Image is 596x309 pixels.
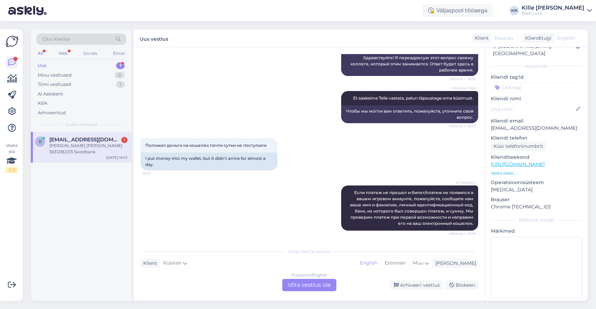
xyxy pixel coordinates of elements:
[491,186,582,193] p: [MEDICAL_DATA]
[38,91,63,98] div: AI Assistent
[413,260,423,266] span: Muu
[491,105,574,113] input: Lisa nimi
[491,154,582,161] p: Klienditeekond
[291,272,327,278] div: Russian to English
[495,35,513,42] span: Russian
[491,196,582,203] p: Brauser
[39,139,42,144] span: b
[491,203,582,210] p: Chrome [TECHNICAL_ID]
[449,76,476,81] span: Nähtud ✓ 18:20
[163,259,182,267] span: Russian
[491,74,582,81] p: Kliendi tag'id
[38,72,72,79] div: Minu vestlused
[49,143,127,155] div: [PERSON_NAME] [PERSON_NAME] 36312182213 Swedbank
[5,142,18,173] div: Vaata siia
[82,49,99,58] div: Socials
[449,231,476,236] span: Nähtud ✓ 19:43
[49,137,121,143] span: bolsho_i@rambler.ru
[390,281,443,290] div: Arhiveeri vestlus
[341,52,478,76] div: Здравствуйте! Я переадресую этот вопрос своему коллеге, который этим занимается. Ответ будет здес...
[38,62,47,69] div: Uus
[116,62,125,69] div: 1
[57,49,69,58] div: Web
[509,6,519,15] div: KN
[65,121,97,128] span: Uued vestlused
[282,279,336,291] div: Võta vestlus üle
[493,43,575,57] div: [GEOGRAPHIC_DATA], [GEOGRAPHIC_DATA]
[38,81,71,88] div: Tiimi vestlused
[38,100,48,107] div: Kõik
[353,95,473,101] span: Et saaksime Teile vastata, palun täpsustage oma küsimust.
[491,125,582,132] p: [EMAIL_ADDRESS][DOMAIN_NAME]
[491,170,582,176] p: Vaata edasi ...
[522,11,584,16] div: Eesti Loto
[423,4,493,17] div: Väljaspool tööaega
[522,35,551,42] div: Klienditugi
[140,34,168,43] label: Uus vestlus
[491,228,582,235] p: Märkmed
[36,49,44,58] div: All
[356,258,381,268] div: English
[491,117,582,125] p: Kliendi email
[522,5,592,16] a: Kille [PERSON_NAME]Eesti Loto
[491,95,582,102] p: Kliendi nimi
[450,86,476,91] span: Pillemari Paal
[491,217,582,223] div: [PERSON_NAME]
[106,155,127,160] div: [DATE] 19:43
[491,82,582,92] input: Lisa tag
[121,137,127,143] div: 1
[115,72,125,79] div: 0
[140,260,157,267] div: Klient
[522,5,584,11] div: Kille [PERSON_NAME]
[491,63,582,69] div: Kliendi info
[557,35,575,42] span: English
[5,35,18,48] img: Askly Logo
[381,258,409,268] div: Estonian
[5,167,18,173] div: 2 / 3
[140,248,478,255] div: Valige keel ja vastake
[145,143,266,148] span: Положил деньги на кошелёк почти сутки не поступили
[142,171,168,176] span: 19:43
[341,105,478,123] div: Чтобы мы могли вам ответить, пожалуйста, уточните свой вопрос.
[450,180,476,185] span: AI Assistent
[112,49,126,58] div: Email
[491,179,582,186] p: Operatsioonisüsteem
[116,81,125,88] div: 1
[491,134,582,142] p: Kliendi telefon
[140,153,277,170] div: I put money into my wallet, but it didn't arrive for almost a day.
[472,35,489,42] div: Klient
[491,161,545,167] a: [URL][DOMAIN_NAME]
[491,142,546,151] div: Küsi telefoninumbrit
[449,124,476,129] span: Nähtud ✓ 18:40
[445,281,478,290] div: Blokeeri
[42,36,70,43] span: Otsi kliente
[433,260,476,267] div: [PERSON_NAME]
[350,190,474,226] span: Если платеж не прошел и билет/платеж не появился в вашем игровом аккаунте, пожалуйста, сообщите н...
[38,110,66,116] div: Arhiveeritud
